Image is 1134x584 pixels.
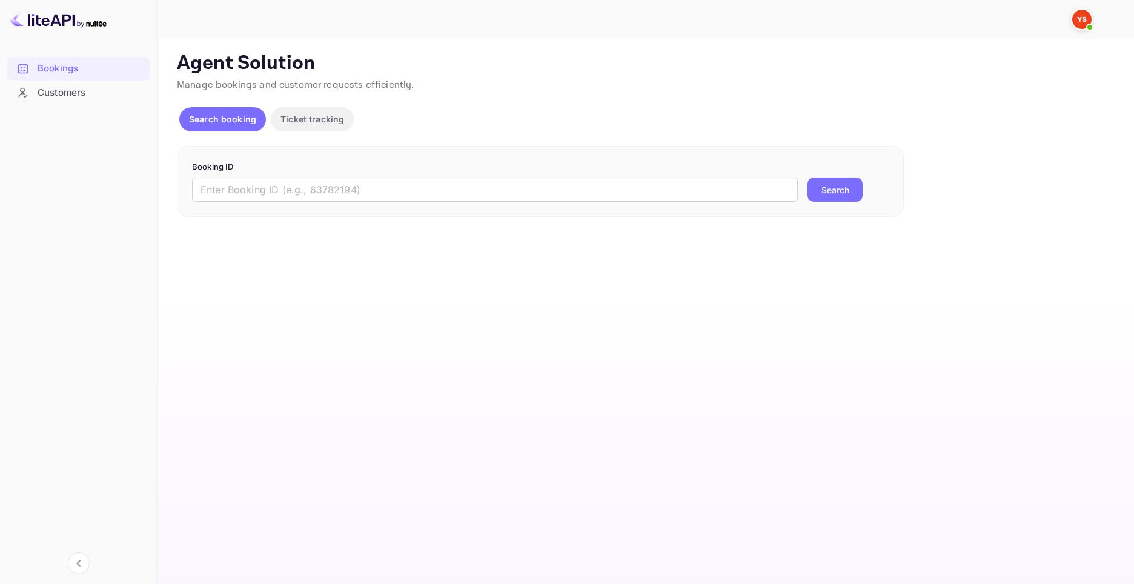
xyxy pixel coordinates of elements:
[280,113,344,125] p: Ticket tracking
[38,86,144,100] div: Customers
[192,178,798,202] input: Enter Booking ID (e.g., 63782194)
[7,57,150,81] div: Bookings
[1072,10,1092,29] img: Yandex Support
[7,81,150,104] a: Customers
[38,62,144,76] div: Bookings
[177,79,414,91] span: Manage bookings and customer requests efficiently.
[10,10,107,29] img: LiteAPI logo
[68,552,90,574] button: Collapse navigation
[192,161,889,173] p: Booking ID
[177,51,1112,76] p: Agent Solution
[189,113,256,125] p: Search booking
[807,178,863,202] button: Search
[7,57,150,79] a: Bookings
[7,81,150,105] div: Customers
